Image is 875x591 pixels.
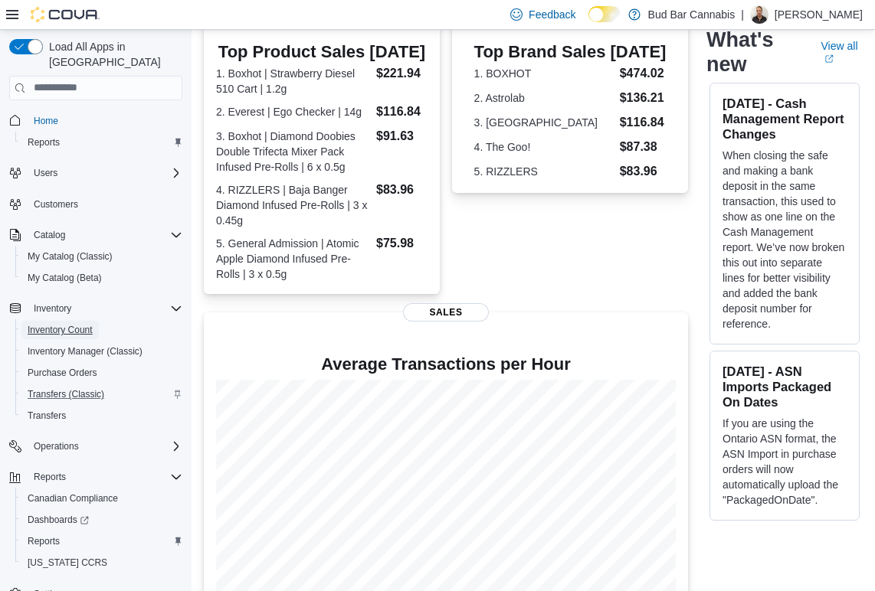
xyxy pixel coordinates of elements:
button: Customers [3,193,188,215]
span: Operations [34,440,79,452]
dd: $116.84 [620,113,667,132]
span: Reports [21,532,182,550]
span: Reports [34,471,66,483]
span: Inventory [34,302,71,315]
button: Inventory [3,298,188,319]
button: Inventory Manager (Classic) [15,341,188,362]
a: Customers [28,195,84,214]
h3: [DATE] - ASN Imports Packaged On Dates [723,364,847,410]
span: Catalog [34,229,65,241]
a: Transfers [21,407,72,425]
span: Dashboards [21,511,182,529]
span: Washington CCRS [21,553,182,572]
span: Customers [34,198,78,211]
span: Reports [21,133,182,152]
img: Cova [31,7,100,22]
dt: 1. Boxhot | Strawberry Diesel 510 Cart | 1.2g [216,66,370,96]
a: Reports [21,532,66,550]
h3: [DATE] - Cash Management Report Changes [723,96,847,142]
span: My Catalog (Beta) [21,269,182,287]
span: Customers [28,194,182,214]
dd: $91.63 [376,127,428,145]
dt: 5. RIZZLERS [474,164,614,179]
svg: External link [824,54,834,64]
button: Catalog [3,224,188,246]
button: Catalog [28,226,71,244]
button: Reports [15,132,188,153]
dt: 3. Boxhot | Diamond Doobies Double Trifecta Mixer Pack Infused Pre-Rolls | 6 x 0.5g [216,129,370,175]
button: Users [28,164,64,182]
button: My Catalog (Beta) [15,267,188,289]
dd: $474.02 [620,64,667,83]
dt: 2. Everest | Ego Checker | 14g [216,104,370,119]
a: Inventory Count [21,321,99,339]
span: Operations [28,437,182,455]
span: Transfers [28,410,66,422]
span: Canadian Compliance [28,492,118,504]
dd: $83.96 [376,181,428,199]
dt: 5. General Admission | Atomic Apple Diamond Infused Pre-Rolls | 3 x 0.5g [216,236,370,282]
span: Load All Apps in [GEOGRAPHIC_DATA] [43,39,182,70]
dd: $116.84 [376,103,428,121]
button: Operations [28,437,85,455]
dd: $221.94 [376,64,428,83]
span: Dashboards [28,514,89,526]
span: Canadian Compliance [21,489,182,508]
p: When closing the safe and making a bank deposit in the same transaction, this used to show as one... [723,148,847,331]
p: [PERSON_NAME] [775,5,863,24]
h3: Top Brand Sales [DATE] [474,43,667,61]
dd: $87.38 [620,138,667,156]
span: [US_STATE] CCRS [28,557,107,569]
dd: $75.98 [376,234,428,253]
span: Transfers (Classic) [21,385,182,403]
dd: $83.96 [620,162,667,181]
a: Inventory Manager (Classic) [21,342,149,361]
span: Transfers (Classic) [28,388,104,400]
h3: Top Product Sales [DATE] [216,43,428,61]
a: Purchase Orders [21,364,103,382]
dt: 1. BOXHOT [474,66,614,81]
span: Inventory Manager (Classic) [21,342,182,361]
div: Stephanie M [750,5,768,24]
p: | [741,5,744,24]
dt: 4. The Goo! [474,139,614,155]
dt: 2. Astrolab [474,90,614,106]
button: Operations [3,436,188,457]
span: Reports [28,468,182,486]
span: Reports [28,136,60,149]
a: Canadian Compliance [21,489,124,508]
a: My Catalog (Classic) [21,247,119,266]
button: Purchase Orders [15,362,188,384]
p: Bud Bar Cannabis [648,5,736,24]
button: Reports [15,531,188,552]
p: If you are using the Ontario ASN format, the ASN Import in purchase orders will now automatically... [723,416,847,508]
a: Dashboards [21,511,95,529]
button: Canadian Compliance [15,488,188,509]
a: Transfers (Classic) [21,385,110,403]
button: [US_STATE] CCRS [15,552,188,573]
span: Transfers [21,407,182,425]
span: Catalog [28,226,182,244]
button: Home [3,109,188,132]
button: Reports [28,468,72,486]
span: Purchase Orders [28,367,97,379]
span: Users [28,164,182,182]
dt: 3. [GEOGRAPHIC_DATA] [474,115,614,130]
button: Inventory Count [15,319,188,341]
span: Sales [403,303,489,322]
a: View allExternal link [821,40,863,64]
span: Inventory [28,299,182,318]
span: Feedback [529,7,575,22]
button: Users [3,162,188,184]
span: Purchase Orders [21,364,182,382]
h2: What's new [706,28,803,77]
button: Transfers [15,405,188,426]
button: My Catalog (Classic) [15,246,188,267]
button: Inventory [28,299,77,318]
span: Home [34,115,58,127]
span: My Catalog (Classic) [21,247,182,266]
span: Inventory Manager (Classic) [28,345,143,358]
span: Dark Mode [588,22,589,23]
span: My Catalog (Classic) [28,250,113,263]
span: Users [34,167,57,179]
